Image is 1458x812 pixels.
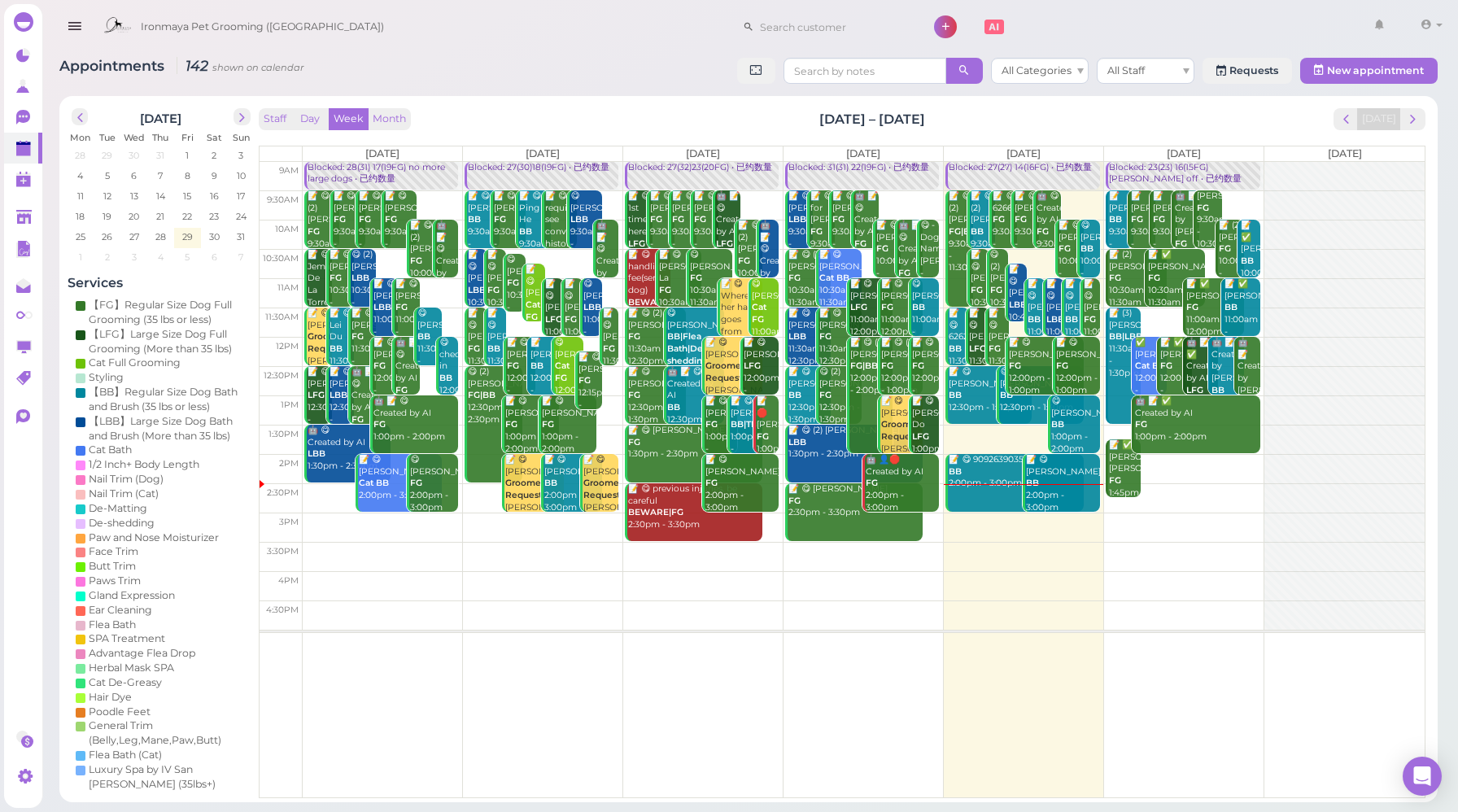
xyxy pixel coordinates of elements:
[649,190,674,262] div: 📝 😋 [PERSON_NAME] 9:30am - 10:30am
[351,308,376,379] div: 📝 😋 [PERSON_NAME] 11:30am - 12:30pm
[307,425,391,473] div: 🤖 😋 Created by AI 1:30pm - 2:30pm
[602,308,619,391] div: 📝 😋 [PERSON_NAME] 11:30am - 12:30pm
[912,431,929,442] b: LFG
[949,466,962,477] b: BB
[487,308,506,391] div: 📝 😋 [PERSON_NAME] 11:30am - 12:30pm
[504,454,564,538] div: 📝 😋 [PERSON_NAME] [PERSON_NAME] 2:00pm - 3:00pm
[911,395,940,479] div: 📝 😋 [PERSON_NAME] Do 1:00pm - 2:00pm
[1241,255,1254,266] b: BB
[1185,278,1244,338] div: 📝 ✅ [PERSON_NAME] 11:00am - 12:00pm
[757,431,769,442] b: FG
[358,190,391,262] div: 📝 😋 [PERSON_NAME] 9:30am - 10:30am
[467,190,500,262] div: 📝 😋 [PERSON_NAME] 9:30am - 10:30am
[819,390,832,400] b: FG
[849,337,893,396] div: 📝 😋 (3) [PERSON_NAME] 12:00pm - 2:00pm
[1197,203,1209,213] b: FG
[1130,190,1155,262] div: 📝 [PERSON_NAME] 9:30am - 10:30am
[810,190,835,274] div: 📝 😋 for [PERSON_NAME] 9:30am - 10:30am
[832,190,857,262] div: 📝 😋 [PERSON_NAME] 9:30am - 10:30am
[627,483,762,531] div: 📝 😋 previous injuries. be careful 2:30pm - 3:30pm
[784,58,946,84] input: Search by notes
[505,419,517,430] b: FG
[351,273,369,283] b: LBB
[467,308,487,391] div: 📝 😋 [PERSON_NAME] 11:30am - 12:30pm
[1080,220,1099,291] div: 😋 [PERSON_NAME] 10:00am - 11:00am
[992,190,1017,262] div: 📝 😋 6266791352 9:30am - 10:30am
[1400,108,1425,130] button: next
[854,238,867,249] b: FG
[1045,278,1064,362] div: 📝 😋 [PERSON_NAME] 11:00am - 12:00pm
[519,226,532,237] b: BB
[968,308,989,391] div: 📝 😋 [PERSON_NAME] 11:30am - 12:30pm
[329,366,354,438] div: 📝 😋 [PERSON_NAME] 12:30pm - 1:30pm
[505,478,569,500] b: Groomer Requested|BB
[1131,214,1143,225] b: FG
[650,214,662,225] b: FG
[1083,278,1099,362] div: 📝 😋 [PERSON_NAME] 11:00am - 12:00pm
[530,360,543,371] b: BB
[333,190,365,262] div: 📝 😋 [PERSON_NAME] 9:30am - 10:30am
[818,366,862,426] div: 😋 (2) [PERSON_NAME] 12:30pm - 1:30pm
[468,214,481,225] b: BB
[819,331,832,342] b: FG
[666,308,725,391] div: 😋 [PERSON_NAME] 11:30am - 12:30pm
[850,302,867,312] b: LFG
[1050,395,1099,455] div: 😋 [PERSON_NAME] 1:00pm - 2:00pm
[865,454,940,513] div: 🤖 👤🛑 Created by AI 2:00pm - 3:00pm
[373,419,386,430] b: FG
[819,273,849,283] b: Cat BB
[1152,190,1177,262] div: 📝 [PERSON_NAME] 9:30am - 10:30am
[1108,249,1167,308] div: 📝 (2) [PERSON_NAME] 10:30am - 11:30am
[1015,214,1027,225] b: FG
[1109,214,1122,225] b: BB
[1009,299,1027,310] b: LBB
[583,478,646,500] b: Groomer Requested|FG
[373,360,386,371] b: FG
[506,254,526,325] div: 😋 [PERSON_NAME] 10:35am - 11:35am
[990,285,1002,295] b: FG
[818,249,862,308] div: 📝 😋 [PERSON_NAME] 10:30am - 11:30am
[788,495,801,506] b: FG
[810,226,823,237] b: FG
[330,390,347,400] b: LBB
[1009,360,1021,371] b: FG
[1109,475,1121,486] b: FG
[487,249,506,333] div: 📝 😋 [PERSON_NAME] 10:30am - 11:30am
[351,414,364,425] b: FG
[467,249,487,333] div: 📝 😋 [PERSON_NAME] 10:30am - 11:30am
[693,190,718,262] div: 📝 😋 [PERSON_NAME] 9:30am - 10:30am
[912,302,925,312] b: BB
[308,226,320,237] b: FG
[330,273,342,283] b: FG
[971,226,984,237] b: BB
[1224,302,1238,312] b: BB
[667,402,680,413] b: BB
[544,278,564,362] div: 📝 😋 [PERSON_NAME] 11:00am - 12:00pm
[759,220,779,339] div: 🤖 📝 😋 Created by AI 10:00am - 11:00am
[494,214,506,225] b: FG
[689,249,732,308] div: 😋 [PERSON_NAME] 10:30am - 11:30am
[385,214,397,225] b: FG
[743,337,779,408] div: 📝 😋 [PERSON_NAME] 12:00pm - 1:00pm
[1058,220,1083,291] div: 📝 😋 [PERSON_NAME] 10:00am - 11:00am
[949,390,962,400] b: BB
[507,360,519,371] b: FG
[818,308,862,367] div: 📝 😋 [PERSON_NAME] 11:30am - 12:30pm
[970,190,995,274] div: 📝 😋 (2) [PERSON_NAME] 9:30am - 10:30am
[1108,308,1141,379] div: 📝 (3) [PERSON_NAME] 11:30am - 1:30pm
[1203,58,1292,84] a: Requests
[409,220,442,303] div: 📝 😋 (2) [PERSON_NAME] 10:00am - 11:00am
[989,249,1008,333] div: 😋 (2) [PERSON_NAME] 10:30am - 11:30am
[59,57,168,74] span: Appointments
[1055,337,1100,396] div: 📝 😋 [PERSON_NAME] 12:00pm - 1:00pm
[417,308,442,379] div: 😋 [PERSON_NAME] 11:30am - 12:30pm
[969,343,986,354] b: LFG
[384,190,417,262] div: 📝 😋 [PERSON_NAME] 9:30am - 10:30am
[849,278,893,338] div: 📝 😋 [PERSON_NAME] 11:00am - 12:00pm
[493,190,526,262] div: 📝 😋 [PERSON_NAME] 9:30am - 10:30am
[738,255,750,266] b: FG
[898,268,910,278] b: FG
[545,314,562,325] b: LFG
[351,249,376,321] div: 😋 (2) [PERSON_NAME] 10:30am - 11:30am
[1108,190,1133,262] div: 📝 [PERSON_NAME] 9:30am - 10:30am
